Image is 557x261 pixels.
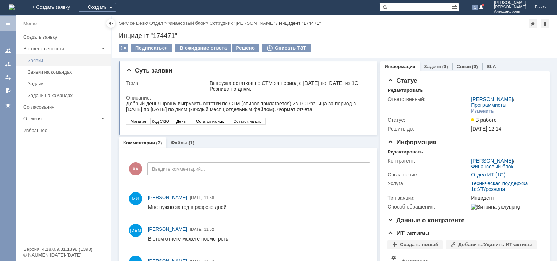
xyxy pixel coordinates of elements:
[23,253,104,257] div: © NAUMEN [DATE]-[DATE]
[471,126,501,132] span: [DATE] 12:14
[23,19,37,28] div: Меню
[126,67,172,74] span: Суть заявки
[494,9,526,14] span: Александрович
[28,69,106,75] div: Заявки на командах
[472,64,478,69] div: (0)
[472,5,479,10] span: 1
[23,104,106,110] div: Согласования
[204,227,214,231] span: 11:52
[471,164,513,170] a: Финансовый блок
[25,66,109,78] a: Заявки на командах
[9,4,15,10] img: logo
[126,95,369,101] div: Описание:
[103,18,139,24] td: Остаток на к.п.
[149,20,210,26] div: /
[387,158,470,164] div: Контрагент:
[387,96,470,102] div: Ответственный:
[204,195,214,200] span: 11:58
[387,126,470,132] div: Решить до:
[387,117,470,123] div: Статус:
[2,71,14,83] a: Мои заявки
[25,55,109,66] a: Заявки
[387,204,470,210] div: Способ обращения:
[387,180,470,186] div: Услуга:
[79,3,116,12] div: Создать
[188,140,194,145] div: (1)
[156,140,162,145] div: (3)
[424,64,441,69] a: Задачи
[387,87,423,93] div: Редактировать
[23,116,98,121] div: От меня
[44,18,65,24] td: День
[190,195,203,200] span: [DATE]
[471,96,540,108] div: /
[126,80,208,86] div: Тема:
[494,1,526,5] span: [PERSON_NAME]
[451,3,459,10] span: Расширенный поиск
[387,195,470,201] div: Тип заявки:
[171,140,187,145] a: Файлы
[119,44,128,52] div: Работа с массовостью
[106,19,115,28] div: Скрыть меню
[123,140,155,145] a: Комментарии
[541,19,549,28] div: Сделать домашней страницей
[2,45,14,57] a: Заявки на командах
[471,96,513,102] a: [PERSON_NAME]
[20,31,109,43] a: Создать заявку
[23,34,106,40] div: Создать заявку
[148,226,187,233] a: [PERSON_NAME]
[2,32,14,44] a: Создать заявку
[23,128,98,133] div: Избранное
[471,158,540,170] div: /
[119,20,147,26] a: Service Desk
[390,255,396,261] span: Настройки
[471,172,505,178] a: Отдел ИТ (1С)
[148,226,187,232] span: [PERSON_NAME]
[471,195,540,201] div: Инцидент
[471,180,528,192] a: Техническая поддержка 1с:УТ/розница
[190,227,203,231] span: [DATE]
[471,204,520,210] img: Витрина услуг.png
[387,217,465,224] span: Данные о контрагенте
[387,230,429,237] span: ИТ-активы
[387,139,436,146] span: Информация
[148,195,187,200] span: [PERSON_NAME]
[457,64,471,69] a: Связи
[23,247,104,252] div: Версия: 4.18.0.9.31.1398 (1398)
[471,117,496,123] span: В работе
[442,64,448,69] div: (0)
[20,101,109,113] a: Согласования
[119,32,550,39] div: Инцидент "174471"
[387,149,423,155] div: Редактировать
[28,93,106,98] div: Задачи на командах
[387,77,417,84] span: Статус
[25,78,109,89] a: Задачи
[279,20,321,26] div: Инцидент "174471"
[471,108,494,114] div: Изменить
[24,18,44,24] td: Код СКЮ
[471,158,513,164] a: [PERSON_NAME]
[494,5,526,9] span: [PERSON_NAME]
[210,20,279,26] div: /
[28,81,106,86] div: Задачи
[529,19,537,28] div: Добавить в избранное
[119,20,149,26] div: /
[149,20,207,26] a: Отдел "Финансовый блок"
[385,64,415,69] a: Информация
[148,194,187,201] a: [PERSON_NAME]
[65,18,103,24] td: Остаток на н.п.
[129,162,142,175] span: АА
[2,85,14,96] a: Мои согласования
[471,102,506,108] a: Программисты
[210,20,276,26] a: Сотрудник "[PERSON_NAME]"
[25,90,109,101] a: Задачи на командах
[487,64,496,69] a: SLA
[2,58,14,70] a: Заявки в моей ответственности
[9,4,15,10] a: Перейти на домашнюю страницу
[210,80,367,92] div: Выгрузка остатков по СТМ за период с [DATE] по [DATE] из 1С Розница по дням.
[387,172,470,178] div: Соглашение:
[0,18,24,24] td: Магазин
[28,58,106,63] div: Заявки
[23,46,98,51] div: В ответственности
